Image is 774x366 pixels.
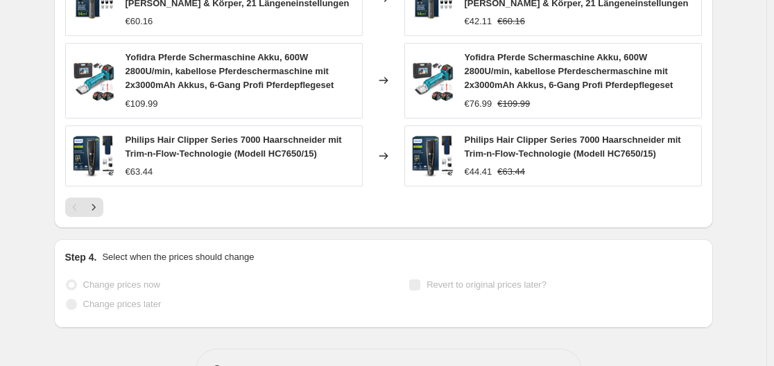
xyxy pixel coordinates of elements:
div: €76.99 [465,97,492,111]
img: 71TvxkBVPBL_80x.jpg [73,135,114,177]
h2: Step 4. [65,250,97,264]
img: 7197hDd2MdL_80x.jpg [73,60,114,101]
div: €60.16 [126,15,153,28]
div: €44.41 [465,165,492,179]
nav: Pagination [65,198,103,217]
div: €63.44 [126,165,153,179]
img: 7197hDd2MdL_80x.jpg [412,60,454,101]
span: Yofidra Pferde Schermaschine Akku, 600W 2800U/min, kabellose Pferdeschermaschine mit 2x3000mAh Ak... [126,52,334,90]
span: Change prices later [83,299,162,309]
p: Select when the prices should change [102,250,254,264]
strike: €63.44 [497,165,525,179]
button: Next [84,198,103,217]
img: 71TvxkBVPBL_80x.jpg [412,135,454,177]
div: €109.99 [126,97,158,111]
span: Revert to original prices later? [427,279,547,290]
strike: €109.99 [497,97,530,111]
div: €42.11 [465,15,492,28]
span: Philips Hair Clipper Series 7000 Haarschneider mit Trim-n-Flow-Technologie (Modell HC7650/15) [465,134,681,159]
span: Change prices now [83,279,160,290]
span: Yofidra Pferde Schermaschine Akku, 600W 2800U/min, kabellose Pferdeschermaschine mit 2x3000mAh Ak... [465,52,673,90]
span: Philips Hair Clipper Series 7000 Haarschneider mit Trim-n-Flow-Technologie (Modell HC7650/15) [126,134,342,159]
strike: €60.16 [497,15,525,28]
